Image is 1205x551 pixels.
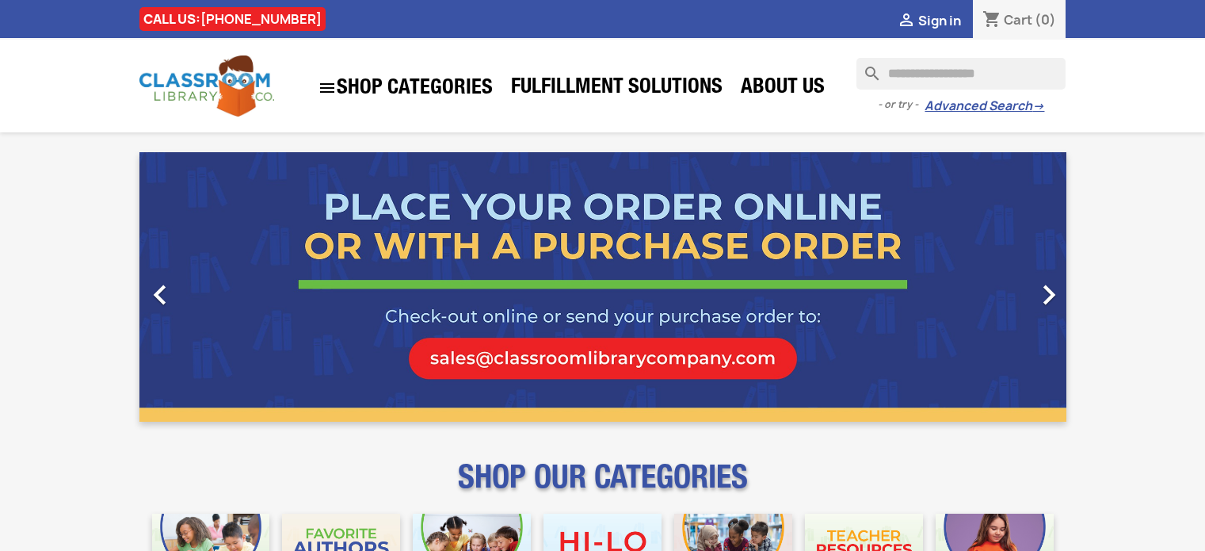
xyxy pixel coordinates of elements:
[139,152,1066,422] ul: Carousel container
[878,97,925,113] span: - or try -
[1035,11,1056,29] span: (0)
[139,473,1066,501] p: SHOP OUR CATEGORIES
[733,73,833,105] a: About Us
[1032,98,1044,114] span: →
[897,12,961,29] a:  Sign in
[918,12,961,29] span: Sign in
[139,7,326,31] div: CALL US:
[139,55,274,117] img: Classroom Library Company
[982,11,1001,30] i: shopping_cart
[310,71,501,105] a: SHOP CATEGORIES
[856,58,1066,90] input: Search
[503,73,730,105] a: Fulfillment Solutions
[897,12,916,31] i: 
[856,58,875,77] i: search
[1004,11,1032,29] span: Cart
[318,78,337,98] i: 
[200,10,322,28] a: [PHONE_NUMBER]
[139,152,279,422] a: Previous
[925,98,1044,114] a: Advanced Search→
[1029,275,1069,315] i: 
[927,152,1066,422] a: Next
[140,275,180,315] i: 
